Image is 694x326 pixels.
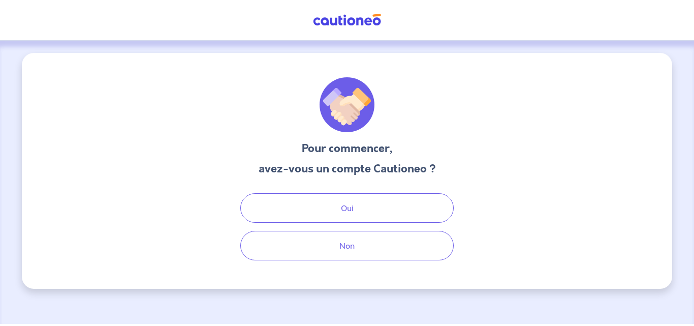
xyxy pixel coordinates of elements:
img: illu_welcome.svg [320,77,374,132]
h3: Pour commencer, [259,140,436,157]
h3: avez-vous un compte Cautioneo ? [259,161,436,177]
button: Non [240,231,454,260]
img: Cautioneo [309,14,385,26]
button: Oui [240,193,454,223]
